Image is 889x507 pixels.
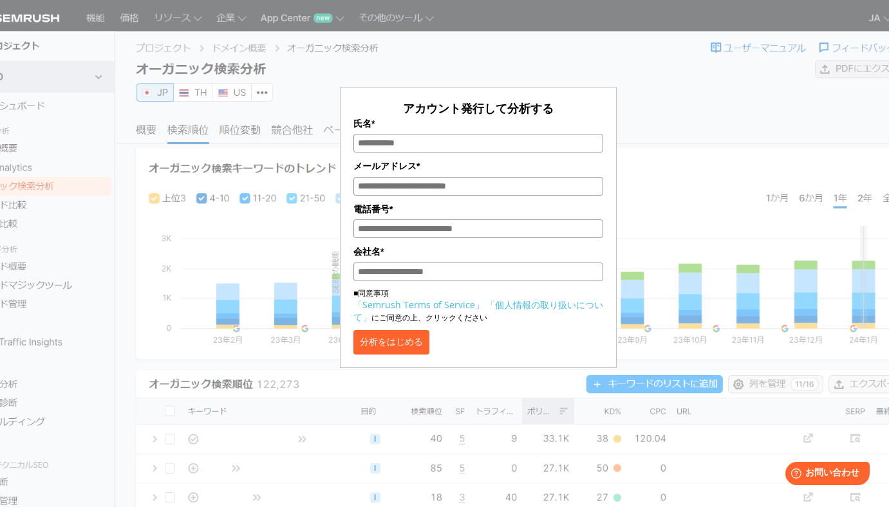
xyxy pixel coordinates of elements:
[353,330,429,355] button: 分析をはじめる
[774,457,875,493] iframe: Help widget launcher
[403,100,554,116] span: アカウント発行して分析する
[353,288,603,324] p: ■同意事項 にご同意の上、クリックください
[353,299,484,311] a: 「Semrush Terms of Service」
[353,159,603,173] label: メールアドレス*
[353,299,603,323] a: 「個人情報の取り扱いについて」
[353,202,603,216] label: 電話番号*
